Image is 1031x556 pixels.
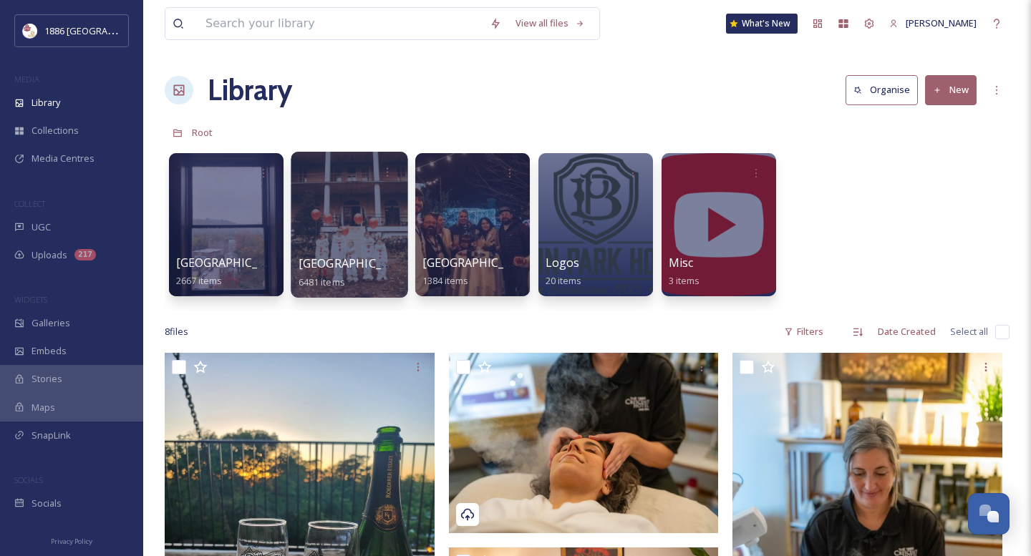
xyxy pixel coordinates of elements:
[51,537,92,546] span: Privacy Policy
[23,24,37,38] img: logos.png
[669,274,700,287] span: 3 items
[846,75,925,104] a: Organise
[299,257,416,288] a: [GEOGRAPHIC_DATA]6481 items
[882,9,984,37] a: [PERSON_NAME]
[14,74,39,84] span: MEDIA
[422,255,538,270] span: [GEOGRAPHIC_DATA]
[32,124,79,137] span: Collections
[422,256,538,287] a: [GEOGRAPHIC_DATA]1384 items
[925,75,977,104] button: New
[299,275,345,288] span: 6481 items
[32,316,70,330] span: Galleries
[176,255,291,270] span: [GEOGRAPHIC_DATA]
[192,126,213,139] span: Root
[449,353,719,533] img: 224_Crescent_Spa_web_onionstudio.jpg
[422,274,468,287] span: 1384 items
[32,497,62,510] span: Socials
[906,16,977,29] span: [PERSON_NAME]
[777,318,831,346] div: Filters
[165,325,188,338] span: 8 file s
[546,274,581,287] span: 20 items
[546,255,579,270] span: Logos
[198,8,483,39] input: Search your library
[726,14,798,34] a: What's New
[14,474,43,485] span: SOCIALS
[192,124,213,141] a: Root
[968,493,1010,535] button: Open Chat
[51,532,92,549] a: Privacy Policy
[176,274,222,287] span: 2667 items
[32,248,67,262] span: Uploads
[176,256,291,287] a: [GEOGRAPHIC_DATA]2667 items
[32,429,71,442] span: SnapLink
[299,255,416,271] span: [GEOGRAPHIC_DATA]
[32,220,51,234] span: UGC
[846,75,918,104] button: Organise
[950,325,988,338] span: Select all
[546,256,581,287] a: Logos20 items
[669,255,693,270] span: Misc
[32,152,95,165] span: Media Centres
[871,318,943,346] div: Date Created
[14,198,45,209] span: COLLECT
[74,249,96,260] div: 217
[208,69,292,112] a: Library
[44,24,158,37] span: 1886 [GEOGRAPHIC_DATA]
[32,344,67,358] span: Embeds
[32,372,62,386] span: Stories
[669,256,700,287] a: Misc3 items
[32,96,60,109] span: Library
[14,294,47,305] span: WIDGETS
[508,9,592,37] a: View all files
[32,401,55,414] span: Maps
